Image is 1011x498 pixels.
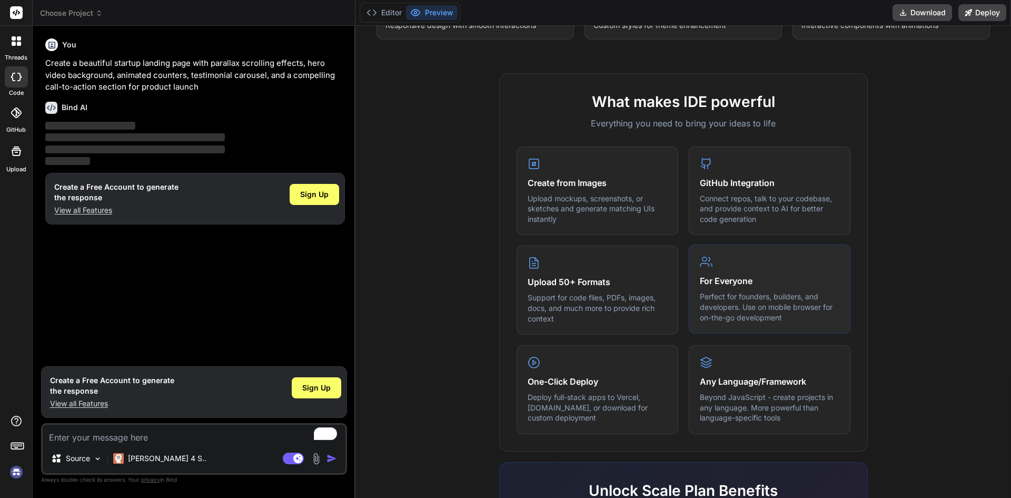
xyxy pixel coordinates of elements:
[517,117,850,130] p: Everything you need to bring your ideas to life
[62,102,87,113] h6: Bind AI
[6,165,26,174] label: Upload
[128,453,206,464] p: [PERSON_NAME] 4 S..
[310,453,322,465] img: attachment
[528,292,667,324] p: Support for code files, PDFs, images, docs, and much more to provide rich context
[50,398,174,409] p: View all Features
[54,205,179,216] p: View all Features
[700,193,839,224] p: Connect repos, talk to your codebase, and provide context to AI for better code generation
[6,125,26,134] label: GitHub
[406,5,458,20] button: Preview
[113,453,124,464] img: Claude 4 Sonnet
[700,291,839,323] p: Perfect for founders, builders, and developers. Use on mobile browser for on-the-go development
[45,133,225,141] span: ‌
[700,177,839,189] h4: GitHub Integration
[7,463,25,481] img: signin
[700,392,839,423] p: Beyond JavaScript - create projects in any language. More powerful than language-specific tools
[362,5,406,20] button: Editor
[300,189,329,200] span: Sign Up
[41,475,347,485] p: Always double-check its answers. Your in Bind
[50,375,174,396] h1: Create a Free Account to generate the response
[528,193,667,224] p: Upload mockups, screenshots, or sketches and generate matching UIs instantly
[93,454,102,463] img: Pick Models
[9,89,24,97] label: code
[893,4,952,21] button: Download
[528,177,667,189] h4: Create from Images
[45,122,135,130] span: ‌
[66,453,90,464] p: Source
[700,275,839,287] h4: For Everyone
[43,425,345,444] textarea: To enrich screen reader interactions, please activate Accessibility in Grammarly extension settings
[54,182,179,203] h1: Create a Free Account to generate the response
[45,157,90,165] span: ‌
[141,476,160,483] span: privacy
[62,40,76,50] h6: You
[40,8,103,18] span: Choose Project
[45,145,225,153] span: ‌
[528,392,667,423] p: Deploy full-stack apps to Vercel, [DOMAIN_NAME], or download for custom deployment
[302,383,331,393] span: Sign Up
[45,57,345,93] p: Create a beautiful startup landing page with parallax scrolling effects, hero video background, a...
[517,91,850,113] h2: What makes IDE powerful
[700,375,839,388] h4: Any Language/Framework
[528,375,667,388] h4: One-Click Deploy
[326,453,337,464] img: icon
[5,53,27,62] label: threads
[528,276,667,288] h4: Upload 50+ Formats
[958,4,1006,21] button: Deploy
